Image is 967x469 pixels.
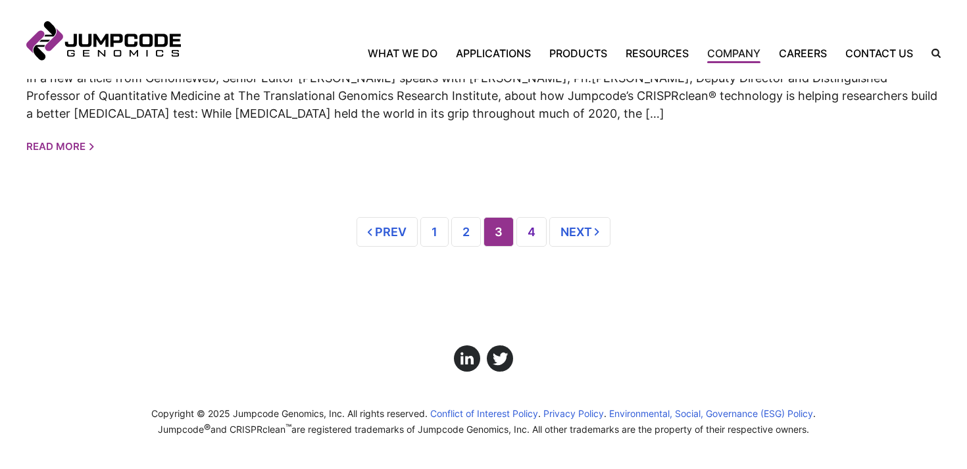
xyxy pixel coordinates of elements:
[451,217,481,247] a: Page 2
[181,45,922,61] nav: Primary Navigation
[516,217,547,247] a: Page 4
[484,217,514,247] span: Page 3
[540,45,616,61] a: Products
[285,423,291,433] sup: ™
[420,217,449,247] a: Page 1
[447,45,540,61] a: Applications
[26,69,941,122] p: In a new article from GenomeWeb, Senior Editor [PERSON_NAME] speaks with [PERSON_NAME], Ph.[PERSO...
[609,408,816,419] a: Environmental, Social, Governance (ESG) Policy
[368,45,447,61] a: What We Do
[151,408,428,419] span: Copyright © 2025 Jumpcode Genomics, Inc. All rights reserved.
[836,45,922,61] a: Contact Us
[698,45,770,61] a: Company
[543,408,607,419] a: Privacy Policy
[26,420,941,436] p: Jumpcode and CRISPRclean are registered trademarks of Jumpcode Genomics, Inc. All other trademark...
[487,345,513,372] a: Click here to view us on Twitter
[770,45,836,61] a: Careers
[454,345,480,372] a: Click here to view us on LinkedIn
[549,217,610,247] a: Next
[922,49,941,58] label: Search the site.
[616,45,698,61] a: Resources
[430,408,541,419] a: Conflict of Interest Policy
[357,217,418,247] a: Prev
[204,423,211,433] sup: ®
[26,136,94,159] a: Read More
